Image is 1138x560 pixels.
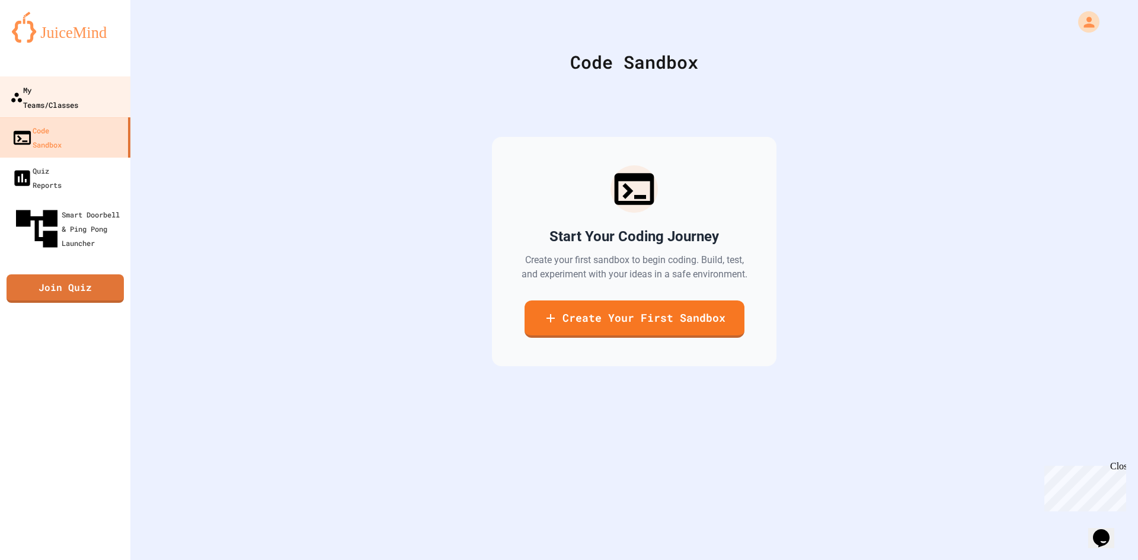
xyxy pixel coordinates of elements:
a: Create Your First Sandbox [525,300,744,338]
div: Code Sandbox [160,49,1108,75]
a: Join Quiz [7,274,124,303]
img: logo-orange.svg [12,12,119,43]
div: My Account [1066,8,1102,36]
iframe: chat widget [1088,513,1126,548]
div: My Teams/Classes [10,82,78,111]
div: Chat with us now!Close [5,5,82,75]
iframe: chat widget [1040,461,1126,511]
div: Smart Doorbell & Ping Pong Launcher [12,204,126,254]
div: Quiz Reports [12,164,62,192]
p: Create your first sandbox to begin coding. Build, test, and experiment with your ideas in a safe ... [520,253,748,281]
h2: Start Your Coding Journey [549,227,719,246]
div: Code Sandbox [12,123,62,152]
